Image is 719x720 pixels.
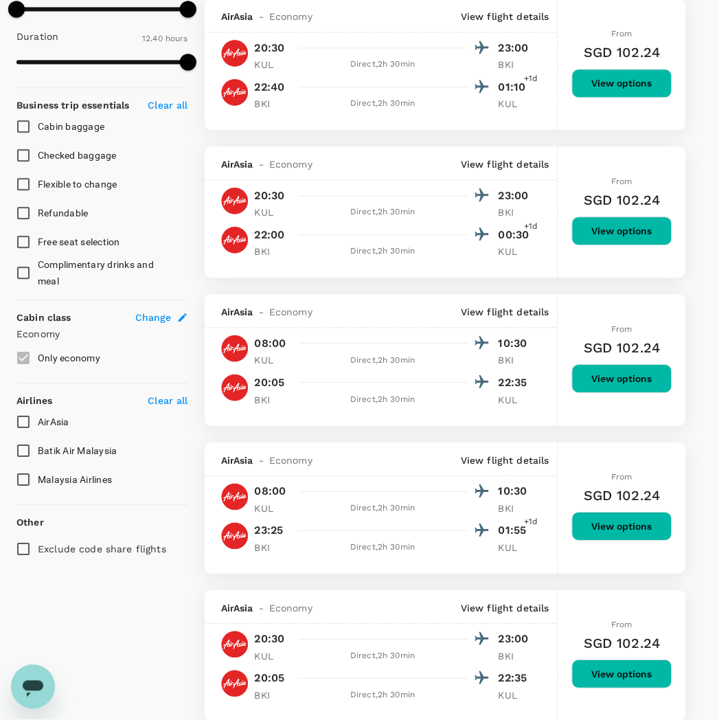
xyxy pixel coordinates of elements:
strong: Cabin class [16,313,71,324]
p: Exclude code share flights [38,543,166,556]
p: BKI [255,245,289,259]
span: Change [135,311,172,325]
p: BKI [255,541,289,555]
span: Batik Air Malaysia [38,446,117,457]
img: AK [221,40,249,67]
span: - [253,602,269,616]
p: 10:30 [499,336,533,352]
p: 10:30 [499,484,533,500]
h6: SGD 102.24 [584,42,661,64]
span: Economy [269,10,312,24]
p: 22:00 [255,227,285,244]
span: From [612,177,633,187]
div: Direct , 2h 30min [297,502,468,516]
div: Direct , 2h 30min [297,650,468,664]
p: BKI [499,206,533,220]
p: BKI [499,354,533,368]
p: 22:35 [499,671,533,687]
img: AK [221,374,249,402]
h6: SGD 102.24 [584,633,661,655]
img: AK [221,79,249,106]
p: Economy [16,328,188,341]
span: Refundable [38,208,89,219]
span: - [253,10,269,24]
span: +1d [525,73,538,87]
span: +1d [525,221,538,234]
p: View flight details [461,158,549,172]
img: AK [221,484,249,511]
p: BKI [499,58,533,72]
p: BKI [255,689,289,703]
div: Direct , 2h 30min [297,689,468,703]
div: Direct , 2h 30min [297,394,468,407]
span: - [253,454,269,468]
div: Direct , 2h 30min [297,245,468,259]
p: 08:00 [255,336,286,352]
p: 22:40 [255,80,285,96]
button: View options [572,365,672,394]
span: Economy [269,306,312,319]
img: AK [221,188,249,215]
button: View options [572,69,672,98]
p: KUL [255,650,289,664]
span: From [612,30,633,39]
button: View options [572,513,672,541]
p: Clear all [148,99,187,113]
img: AK [221,227,249,254]
span: Economy [269,602,312,616]
p: KUL [499,394,533,407]
span: Cabin baggage [38,122,104,133]
p: KUL [499,98,533,111]
img: AK [221,523,249,550]
p: 23:25 [255,523,284,539]
p: KUL [499,541,533,555]
div: Direct , 2h 30min [297,98,468,111]
span: Malaysia Airlines [38,475,112,486]
p: KUL [255,58,289,72]
p: View flight details [461,602,549,616]
p: 20:05 [255,375,285,392]
p: 23:00 [499,631,533,648]
p: 08:00 [255,484,286,500]
p: Other [16,516,44,530]
span: 12.40 hours [142,34,188,44]
p: BKI [499,650,533,664]
p: 00:30 [499,227,533,244]
div: Direct , 2h 30min [297,206,468,220]
span: Flexible to change [38,179,117,190]
span: AirAsia [221,454,253,468]
button: View options [572,660,672,689]
img: AK [221,335,249,363]
p: View flight details [461,454,549,468]
p: KUL [255,206,289,220]
img: AK [221,671,249,698]
p: Clear all [148,394,187,408]
span: AirAsia [221,10,253,24]
p: KUL [499,245,533,259]
span: Economy [269,158,312,172]
span: From [612,473,633,482]
span: Checked baggage [38,150,117,161]
span: Only economy [38,353,100,364]
strong: Business trip essentials [16,100,130,111]
p: KUL [255,502,289,516]
p: BKI [499,502,533,516]
p: 20:05 [255,671,285,687]
span: +1d [525,516,538,530]
p: View flight details [461,306,549,319]
img: AK [221,631,249,659]
div: Direct , 2h 30min [297,541,468,555]
span: AirAsia [221,158,253,172]
span: AirAsia [221,306,253,319]
p: BKI [255,394,289,407]
p: 23:00 [499,41,533,57]
button: View options [572,217,672,246]
p: 20:30 [255,41,285,57]
span: From [612,620,633,630]
h6: SGD 102.24 [584,485,661,507]
span: Free seat selection [38,237,120,248]
span: - [253,158,269,172]
p: 01:55 [499,523,533,539]
p: View flight details [461,10,549,24]
iframe: Button to launch messaging window [11,665,55,709]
